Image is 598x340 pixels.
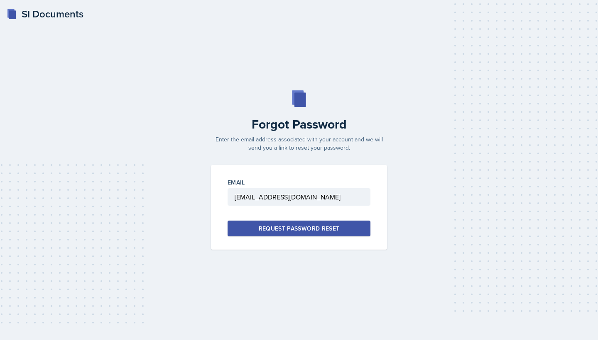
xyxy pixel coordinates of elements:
div: Request Password Reset [259,224,340,233]
a: SI Documents [7,7,83,22]
p: Enter the email address associated with your account and we will send you a link to reset your pa... [206,135,392,152]
button: Request Password Reset [228,221,370,236]
h2: Forgot Password [206,117,392,132]
label: Email [228,178,245,187]
input: Email [228,188,370,206]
